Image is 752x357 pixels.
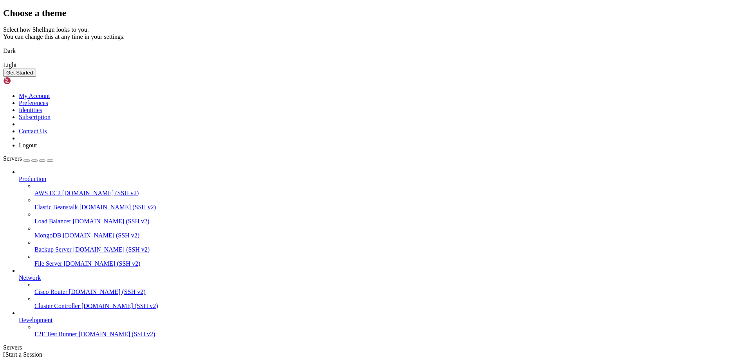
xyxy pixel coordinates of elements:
[34,253,749,267] li: File Server [DOMAIN_NAME] (SSH v2)
[34,331,749,338] a: E2E Test Runner [DOMAIN_NAME] (SSH v2)
[3,155,22,162] span: Servers
[3,155,53,162] a: Servers
[34,211,749,225] li: Load Balancer [DOMAIN_NAME] (SSH v2)
[34,232,61,239] span: MongoDB
[34,239,749,253] li: Backup Server [DOMAIN_NAME] (SSH v2)
[19,100,48,106] a: Preferences
[80,204,156,210] span: [DOMAIN_NAME] (SSH v2)
[34,303,80,309] span: Cluster Controller
[19,169,749,267] li: Production
[34,324,749,338] li: E2E Test Runner [DOMAIN_NAME] (SSH v2)
[3,69,36,77] button: Get Started
[62,190,139,196] span: [DOMAIN_NAME] (SSH v2)
[63,232,139,239] span: [DOMAIN_NAME] (SSH v2)
[34,288,749,295] a: Cisco Router [DOMAIN_NAME] (SSH v2)
[19,176,749,183] a: Production
[34,288,67,295] span: Cisco Router
[34,204,749,211] a: Elastic Beanstalk [DOMAIN_NAME] (SSH v2)
[19,92,50,99] a: My Account
[19,267,749,310] li: Network
[34,260,62,267] span: File Server
[19,176,46,182] span: Production
[73,218,150,225] span: [DOMAIN_NAME] (SSH v2)
[79,331,155,337] span: [DOMAIN_NAME] (SSH v2)
[34,190,749,197] a: AWS EC2 [DOMAIN_NAME] (SSH v2)
[19,274,41,281] span: Network
[34,331,77,337] span: E2E Test Runner
[81,303,158,309] span: [DOMAIN_NAME] (SSH v2)
[34,225,749,239] li: MongoDB [DOMAIN_NAME] (SSH v2)
[34,232,749,239] a: MongoDB [DOMAIN_NAME] (SSH v2)
[19,310,749,338] li: Development
[19,142,37,149] a: Logout
[3,62,749,69] div: Light
[3,26,749,40] div: Select how Shellngn looks to you. You can change this at any time in your settings.
[34,281,749,295] li: Cisco Router [DOMAIN_NAME] (SSH v2)
[34,197,749,211] li: Elastic Beanstalk [DOMAIN_NAME] (SSH v2)
[19,274,749,281] a: Network
[34,183,749,197] li: AWS EC2 [DOMAIN_NAME] (SSH v2)
[19,317,52,323] span: Development
[19,107,42,113] a: Identities
[34,246,72,253] span: Backup Server
[34,218,71,225] span: Load Balancer
[3,344,749,351] div: Servers
[34,303,749,310] a: Cluster Controller [DOMAIN_NAME] (SSH v2)
[19,317,749,324] a: Development
[3,8,749,18] h2: Choose a theme
[34,246,749,253] a: Backup Server [DOMAIN_NAME] (SSH v2)
[3,47,749,54] div: Dark
[34,295,749,310] li: Cluster Controller [DOMAIN_NAME] (SSH v2)
[69,288,146,295] span: [DOMAIN_NAME] (SSH v2)
[19,114,51,120] a: Subscription
[3,77,48,85] img: Shellngn
[34,218,749,225] a: Load Balancer [DOMAIN_NAME] (SSH v2)
[19,128,47,134] a: Contact Us
[64,260,141,267] span: [DOMAIN_NAME] (SSH v2)
[34,190,61,196] span: AWS EC2
[34,260,749,267] a: File Server [DOMAIN_NAME] (SSH v2)
[34,204,78,210] span: Elastic Beanstalk
[73,246,150,253] span: [DOMAIN_NAME] (SSH v2)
